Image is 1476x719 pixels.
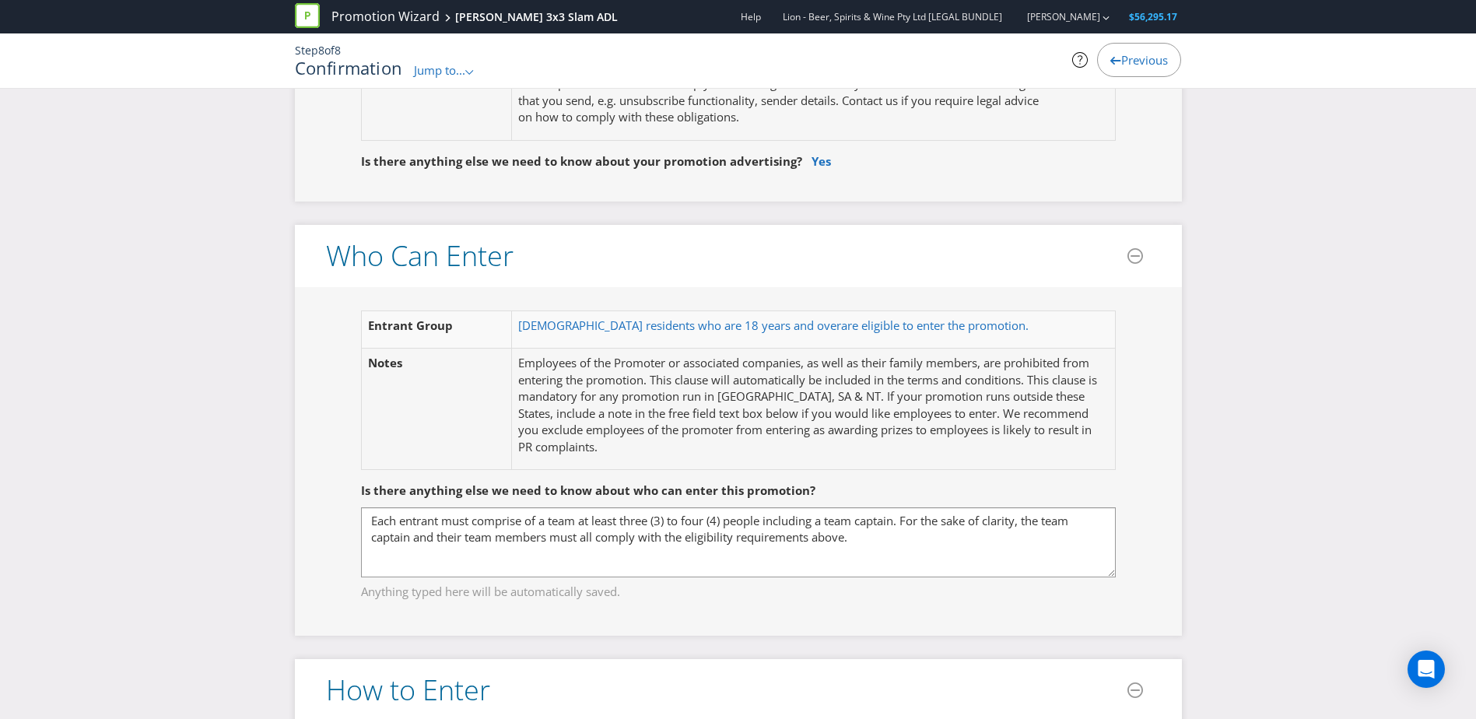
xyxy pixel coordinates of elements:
[1121,52,1168,68] span: Previous
[518,355,1108,455] p: Employees of the Promoter or associated companies, as well as their family members, are prohibite...
[361,578,1116,601] span: Anything typed here will be automatically saved.
[1011,10,1100,23] a: [PERSON_NAME]
[518,317,841,333] span: [DEMOGRAPHIC_DATA] residents who are 18 years and over
[783,10,1002,23] span: Lion - Beer, Spirits & Wine Pty Ltd [LEGAL BUNDLE]
[295,58,403,77] h1: Confirmation
[331,8,440,26] a: Promotion Wizard
[361,507,1116,577] textarea: Each entrant must comprise of a team at least three (3) to four (4) people including a team capta...
[812,153,831,169] a: Yes
[741,10,761,23] a: Help
[841,317,1029,333] span: are eligible to enter the promotion.
[318,43,324,58] span: 8
[1408,651,1445,688] div: Open Intercom Messenger
[361,349,512,470] td: Notes
[1129,10,1177,23] span: $56,295.17
[324,43,335,58] span: of
[414,62,465,78] span: Jump to...
[361,482,815,498] span: Is there anything else we need to know about who can enter this promotion?
[361,153,802,169] span: Is there anything else we need to know about your promotion advertising?
[455,9,618,25] div: [PERSON_NAME] 3x3 Slam ADL
[335,43,341,58] span: 8
[326,240,514,272] h3: Who Can Enter
[368,317,453,333] span: Entrant Group
[326,675,490,706] h3: How to Enter
[295,43,318,58] span: Step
